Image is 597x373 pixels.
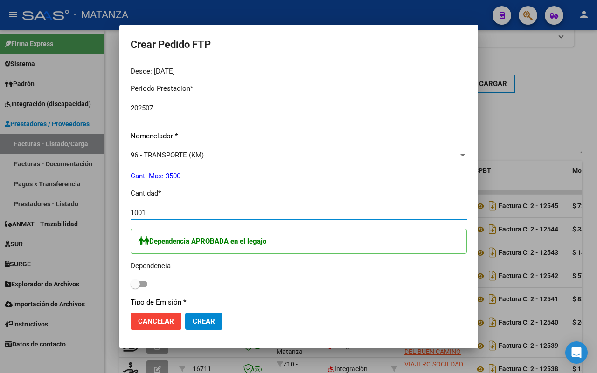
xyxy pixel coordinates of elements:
h2: Crear Pedido FTP [131,36,467,54]
p: Cant. Max: 3500 [131,171,467,182]
span: Crear [193,317,215,326]
p: Tipo de Emisión * [131,297,467,308]
strong: Dependencia APROBADA en el legajo [149,237,266,245]
p: Dependencia [131,261,467,271]
span: Cancelar [138,317,174,326]
span: 96 - TRANSPORTE (KM) [131,151,204,159]
button: Cancelar [131,313,181,330]
div: Desde: [DATE] [131,66,467,77]
div: Open Intercom Messenger [565,341,588,364]
p: Periodo Prestacion [131,83,467,94]
p: Nomenclador * [131,131,467,142]
button: Crear [185,313,222,330]
p: Cantidad [131,188,467,199]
